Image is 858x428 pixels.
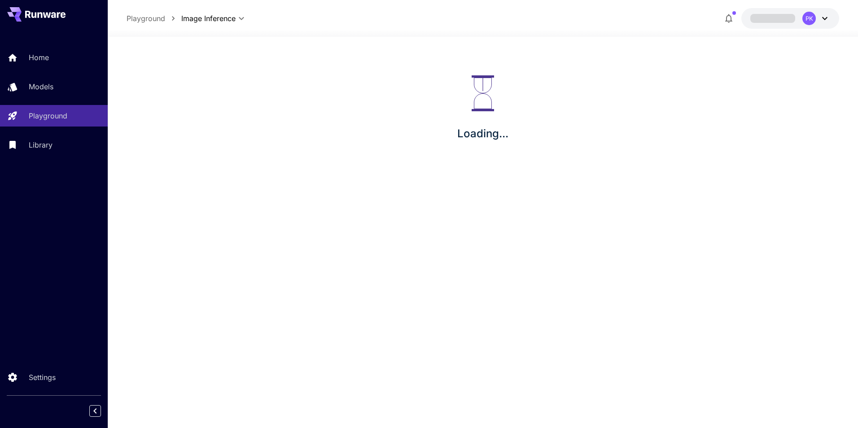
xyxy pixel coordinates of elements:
[127,13,165,24] a: Playground
[29,81,53,92] p: Models
[181,13,236,24] span: Image Inference
[802,12,816,25] div: PK
[127,13,181,24] nav: breadcrumb
[29,140,53,150] p: Library
[29,110,67,121] p: Playground
[457,126,508,142] p: Loading...
[96,403,108,419] div: Collapse sidebar
[29,372,56,383] p: Settings
[741,8,839,29] button: PK
[29,52,49,63] p: Home
[89,405,101,417] button: Collapse sidebar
